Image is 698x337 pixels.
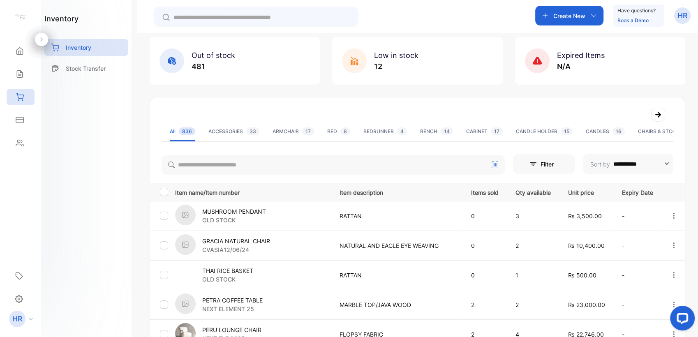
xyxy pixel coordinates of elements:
[44,60,128,77] a: Stock Transfer
[622,300,653,309] p: -
[340,187,454,197] p: Item description
[471,241,499,250] p: 0
[535,6,603,25] button: Create New
[466,128,503,135] div: CABINET
[677,10,687,21] p: HR
[202,207,266,216] p: MUSHROOM PENDANT
[397,127,407,135] span: 4
[12,314,22,324] p: HR
[515,187,551,197] p: Qty available
[622,187,653,197] p: Expiry Date
[471,212,499,220] p: 0
[583,154,673,174] button: Sort by
[561,127,573,135] span: 15
[175,205,196,225] img: item
[622,271,653,279] p: -
[374,61,418,72] p: 12
[246,127,259,135] span: 33
[175,234,196,255] img: item
[175,264,196,284] img: item
[553,12,585,20] p: Create New
[617,17,649,23] a: Book a Demo
[471,187,499,197] p: Items sold
[179,127,195,135] span: 836
[471,271,499,279] p: 0
[374,51,418,60] span: Low in stock
[202,275,253,284] p: OLD STOCK
[340,212,454,220] p: RATTAN
[175,187,329,197] p: Item name/Item number
[471,300,499,309] p: 2
[515,241,551,250] p: 2
[66,64,106,73] p: Stock Transfer
[516,128,573,135] div: CANDLE HOLDER
[568,242,604,249] span: ₨ 10,400.00
[420,128,453,135] div: BENCH
[44,39,128,56] a: Inventory
[590,160,610,168] p: Sort by
[557,61,605,72] p: N/A
[202,266,253,275] p: THAI RICE BASKET
[192,61,235,72] p: 481
[612,127,625,135] span: 16
[202,216,266,224] p: OLD STOCK
[273,128,314,135] div: ARMCHAIR
[202,296,263,305] p: PETRA COFFEE TABLE
[175,293,196,314] img: item
[674,6,691,25] button: HR
[340,271,454,279] p: RATTAN
[622,212,653,220] p: -
[44,13,79,24] h1: inventory
[441,127,453,135] span: 14
[340,241,454,250] p: NATURAL AND EAGLE EYE WEAVING
[208,128,259,135] div: ACCESSORIES
[515,300,551,309] p: 2
[202,237,270,245] p: GRACIA NATURAL CHAIR
[617,7,656,15] p: Have questions?
[202,245,270,254] p: CVASIA12/06/24
[192,51,235,60] span: Out of stock
[340,127,350,135] span: 8
[202,305,263,313] p: NEXT ELEMENT 25
[363,128,407,135] div: BEDRUNNER
[622,241,653,250] p: -
[327,128,350,135] div: BED
[491,127,503,135] span: 17
[568,187,605,197] p: Unit price
[202,325,261,334] p: PERU LOUNGE CHAIR
[66,43,91,52] p: Inventory
[515,212,551,220] p: 3
[340,300,454,309] p: MARBLE TOP/JAVA WOOD
[557,51,605,60] span: Expired Items
[568,212,601,219] span: ₨ 3,500.00
[568,301,605,308] span: ₨ 23,000.00
[170,128,195,135] div: All
[568,272,596,279] span: ₨ 500.00
[586,128,625,135] div: CANDLES
[663,302,698,337] iframe: LiveChat chat widget
[515,271,551,279] p: 1
[302,127,314,135] span: 17
[14,11,27,23] img: logo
